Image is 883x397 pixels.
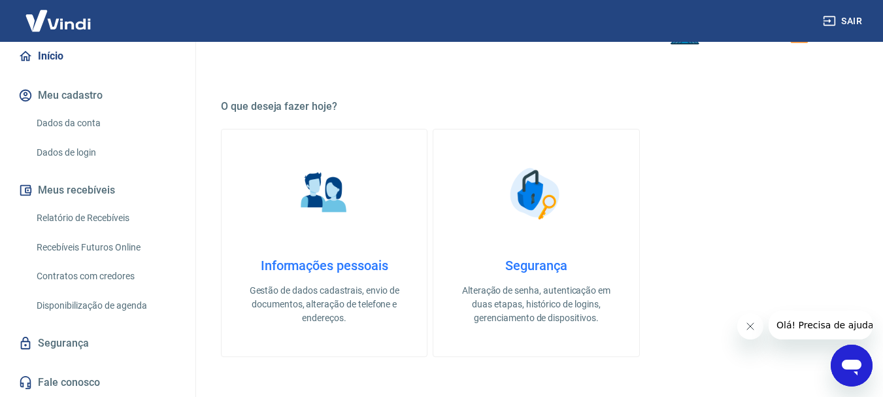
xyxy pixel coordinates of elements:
img: Vindi [16,1,101,41]
a: Recebíveis Futuros Online [31,234,180,261]
h5: O que deseja fazer hoje? [221,100,852,113]
h4: Informações pessoais [242,258,406,273]
a: Relatório de Recebíveis [31,205,180,232]
a: Dados de login [31,139,180,166]
img: Informações pessoais [292,161,357,226]
h4: Segurança [454,258,618,273]
button: Sair [820,9,867,33]
img: Segurança [503,161,569,226]
a: Dados da conta [31,110,180,137]
a: Informações pessoaisInformações pessoaisGestão de dados cadastrais, envio de documentos, alteraçã... [221,129,427,357]
a: Segurança [16,329,180,358]
a: SegurançaSegurançaAlteração de senha, autenticação em duas etapas, histórico de logins, gerenciam... [433,129,639,357]
iframe: Botão para abrir a janela de mensagens [831,345,873,387]
iframe: Fechar mensagem [737,313,763,339]
button: Meus recebíveis [16,176,180,205]
button: Meu cadastro [16,81,180,110]
iframe: Mensagem da empresa [769,311,873,339]
a: Fale conosco [16,368,180,397]
a: Início [16,42,180,71]
span: Olá! Precisa de ajuda? [8,9,110,20]
p: Gestão de dados cadastrais, envio de documentos, alteração de telefone e endereços. [242,284,406,325]
a: Contratos com credores [31,263,180,290]
a: Disponibilização de agenda [31,292,180,319]
p: Alteração de senha, autenticação em duas etapas, histórico de logins, gerenciamento de dispositivos. [454,284,618,325]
